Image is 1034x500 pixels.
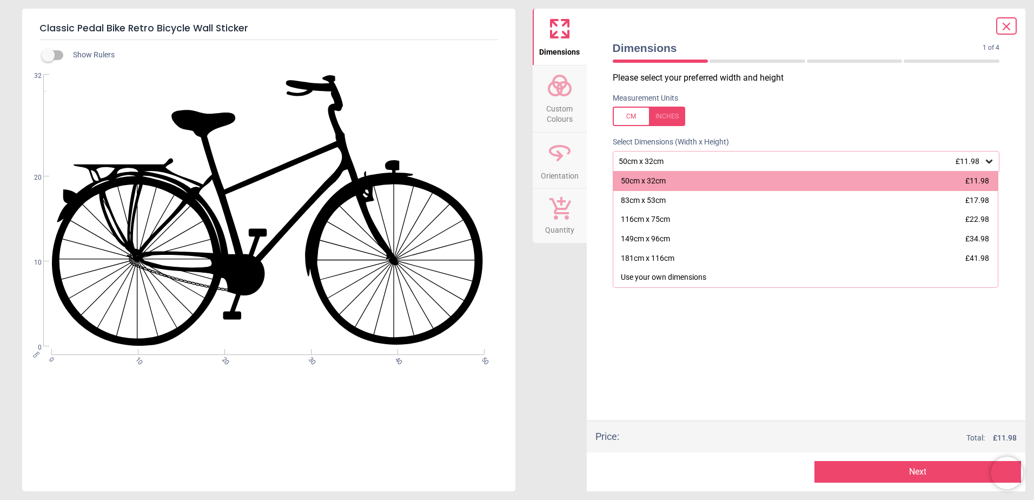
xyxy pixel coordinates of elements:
span: 40 [393,356,400,363]
span: Dimensions [613,40,983,56]
span: 10 [133,356,140,363]
div: 181cm x 116cm [621,253,674,264]
button: Dimensions [533,9,587,65]
span: 10 [21,258,42,267]
span: £22.98 [965,215,989,223]
span: 11.98 [997,433,1017,442]
span: 0 [21,343,42,352]
button: Orientation [533,133,587,189]
span: Dimensions [539,42,580,58]
span: £17.98 [965,196,989,205]
div: Total: [635,433,1017,444]
p: Please select your preferred width and height [613,72,1009,84]
div: 50cm x 32cm [618,157,984,166]
span: £ [993,433,1017,444]
span: £11.98 [956,157,979,166]
label: Measurement Units [613,93,678,104]
span: £34.98 [965,234,989,243]
button: Next [814,461,1021,483]
div: Price : [595,430,619,443]
span: cm [31,350,41,359]
span: 32 [21,71,42,81]
div: 149cm x 96cm [621,234,670,245]
span: 0 [47,356,54,363]
span: 1 of 4 [983,43,999,52]
div: Show Rulers [48,49,515,62]
span: Orientation [541,166,579,182]
h5: Classic Pedal Bike Retro Bicycle Wall Sticker [39,17,498,40]
div: 116cm x 75cm [621,214,670,225]
div: Use your own dimensions [621,272,706,283]
label: Select Dimensions (Width x Height) [604,137,729,148]
iframe: Brevo live chat [991,457,1023,489]
span: Custom Colours [534,98,586,125]
div: 50cm x 32cm [621,176,666,187]
span: 20 [21,173,42,182]
button: Quantity [533,189,587,243]
span: 30 [306,356,313,363]
span: Quantity [545,220,574,236]
span: 20 [220,356,227,363]
span: £41.98 [965,254,989,262]
span: £11.98 [965,176,989,185]
span: 50 [479,356,486,363]
div: 83cm x 53cm [621,195,666,206]
button: Custom Colours [533,65,587,132]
